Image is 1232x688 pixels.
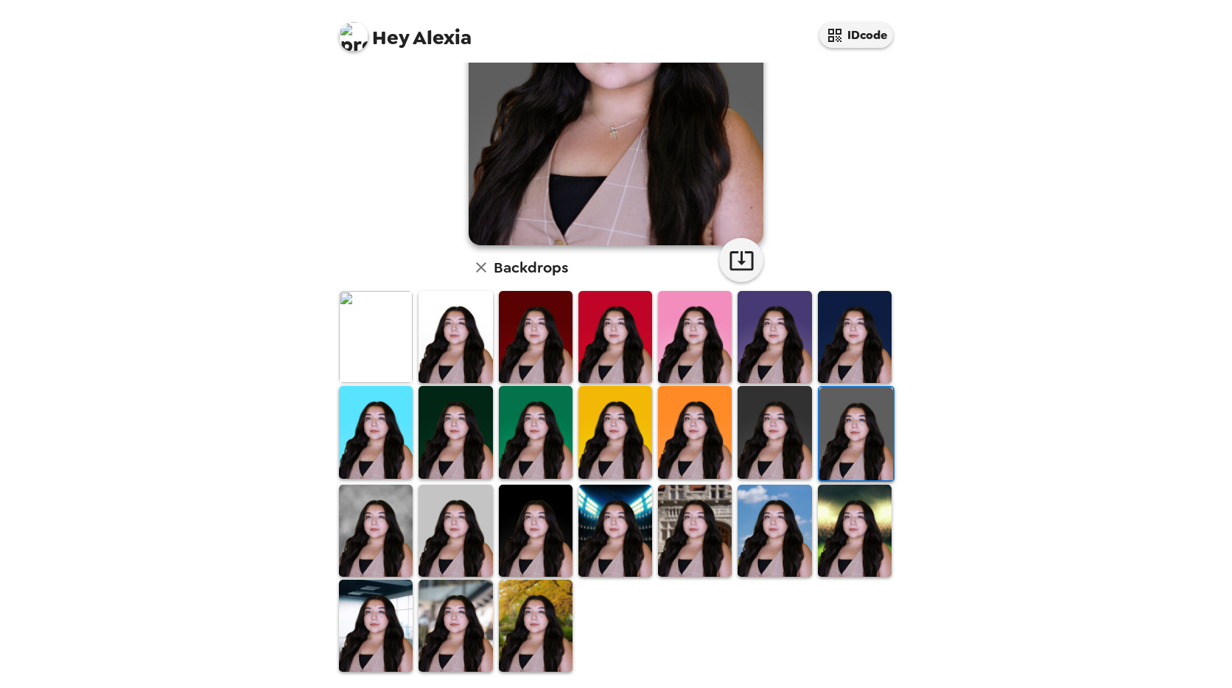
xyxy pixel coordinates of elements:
[339,291,413,383] img: Original
[339,22,368,52] img: profile pic
[372,24,409,51] span: Hey
[494,256,568,279] h6: Backdrops
[339,15,472,48] span: Alexia
[819,22,893,48] button: IDcode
